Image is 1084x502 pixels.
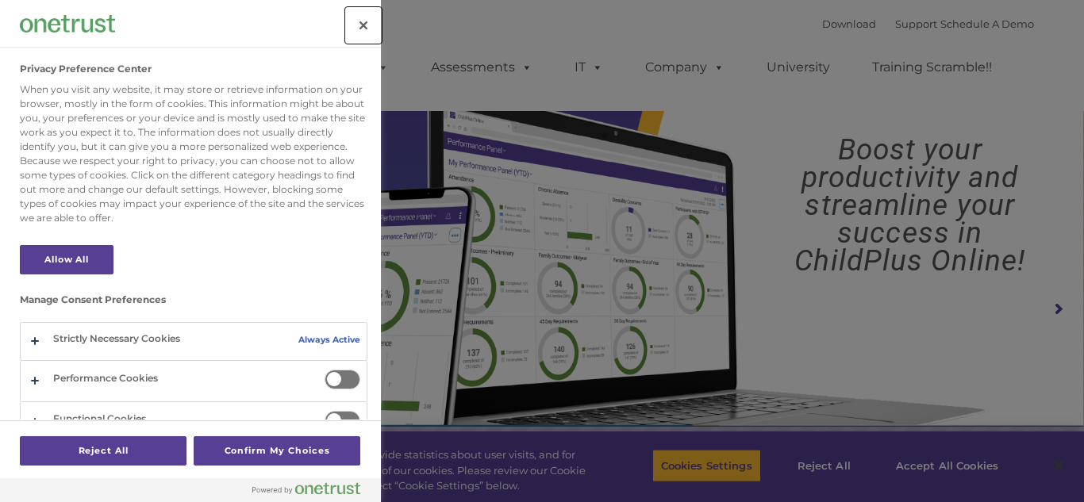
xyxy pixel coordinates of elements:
[221,170,288,182] span: Phone number
[20,245,113,274] button: Allow All
[20,8,115,40] div: Company Logo
[20,63,152,75] h2: Privacy Preference Center
[20,82,367,225] div: When you visit any website, it may store or retrieve information on your browser, mostly in the f...
[346,8,381,43] button: Close
[252,482,360,495] img: Powered by OneTrust Opens in a new Tab
[20,294,367,313] h3: Manage Consent Preferences
[221,105,269,117] span: Last name
[252,482,373,502] a: Powered by OneTrust Opens in a new Tab
[20,15,115,32] img: Company Logo
[20,436,186,466] button: Reject All
[194,436,360,466] button: Confirm My Choices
